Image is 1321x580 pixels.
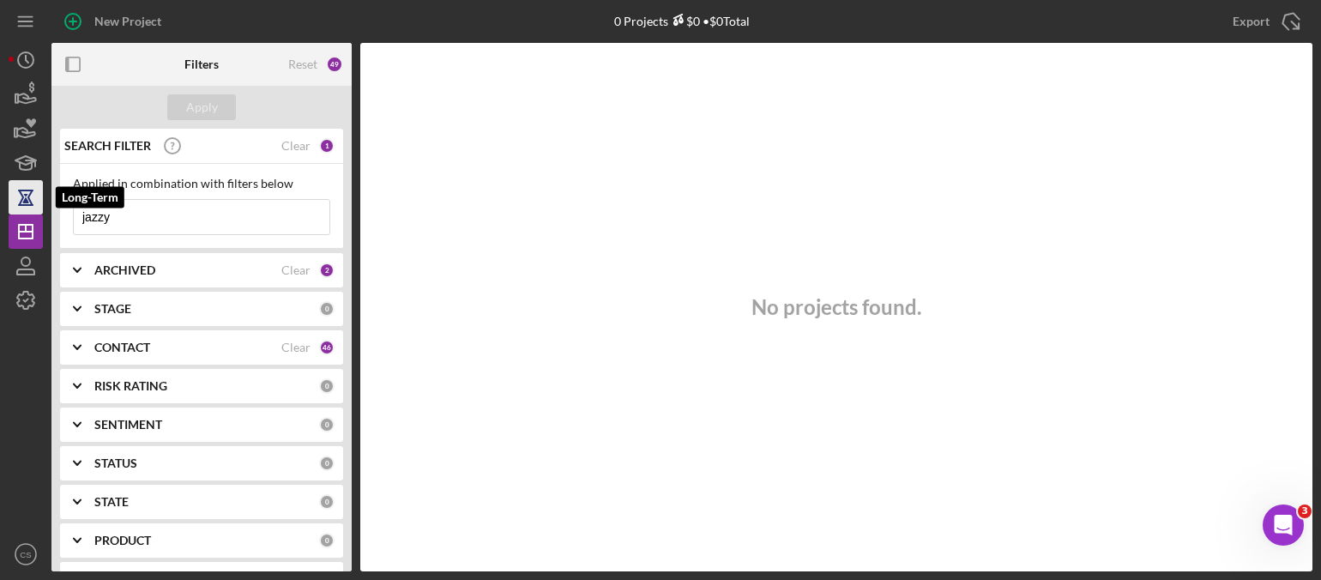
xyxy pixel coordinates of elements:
div: 0 [319,494,335,510]
div: Export [1233,4,1270,39]
div: 0 [319,456,335,471]
div: 0 [319,301,335,317]
b: ARCHIVED [94,263,155,277]
b: Filters [184,57,219,71]
b: PRODUCT [94,534,151,547]
span: 3 [1298,504,1312,518]
b: SEARCH FILTER [64,139,151,153]
div: 0 [319,417,335,432]
button: New Project [51,4,178,39]
button: Export [1215,4,1312,39]
iframe: Intercom live chat [1263,504,1304,546]
div: Clear [281,341,311,354]
div: 0 [319,533,335,548]
div: 0 Projects • $0 Total [614,14,750,28]
b: STAGE [94,302,131,316]
div: New Project [94,4,161,39]
b: STATE [94,495,129,509]
div: 0 [319,378,335,394]
text: CS [20,550,31,559]
b: CONTACT [94,341,150,354]
b: SENTIMENT [94,418,162,432]
h3: No projects found. [751,295,921,319]
b: STATUS [94,456,137,470]
div: Applied in combination with filters below [73,177,330,190]
div: Clear [281,263,311,277]
div: 46 [319,340,335,355]
div: Reset [288,57,317,71]
div: Apply [186,94,218,120]
div: Clear [281,139,311,153]
button: CS [9,537,43,571]
b: RISK RATING [94,379,167,393]
div: 1 [319,138,335,154]
div: 49 [326,56,343,73]
div: $0 [668,14,700,28]
button: Apply [167,94,236,120]
div: 2 [319,263,335,278]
